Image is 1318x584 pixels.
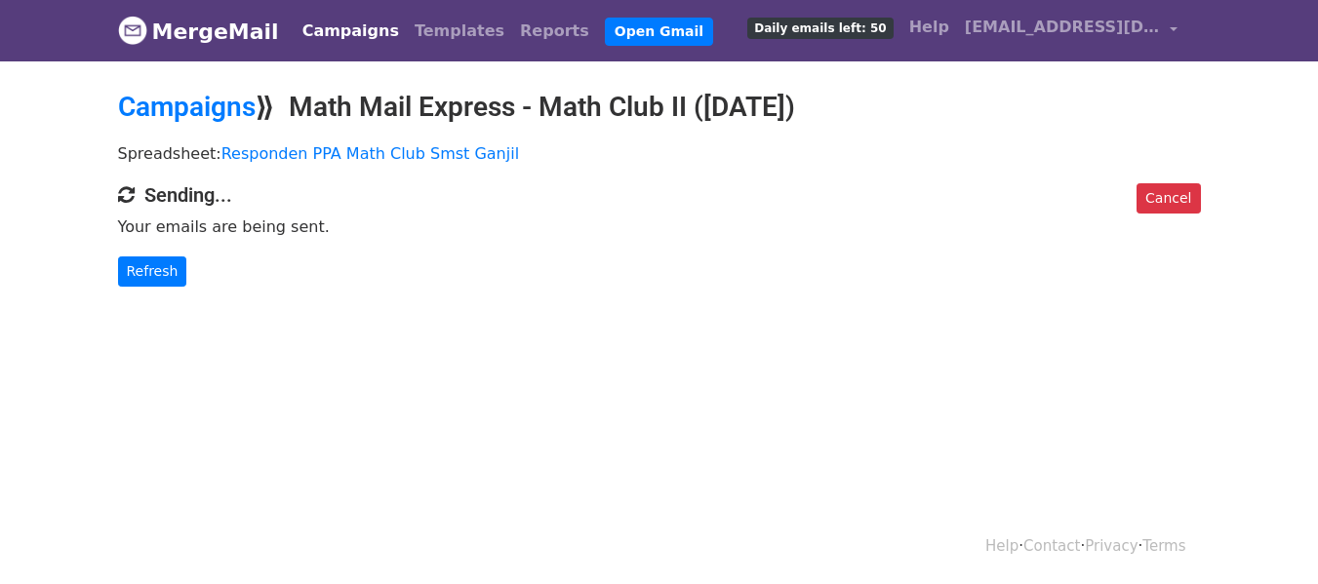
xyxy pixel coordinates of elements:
a: MergeMail [118,11,279,52]
a: Refresh [118,256,187,287]
a: Responden PPA Math Club Smst Ganjil [221,144,519,163]
a: Terms [1142,537,1185,555]
h4: Sending... [118,183,1201,207]
img: MergeMail logo [118,16,147,45]
a: Privacy [1085,537,1138,555]
a: Templates [407,12,512,51]
a: Daily emails left: 50 [739,8,900,47]
span: [EMAIL_ADDRESS][DOMAIN_NAME] [965,16,1160,39]
a: Help [985,537,1018,555]
span: Daily emails left: 50 [747,18,893,39]
iframe: Chat Widget [1220,490,1318,584]
a: Contact [1023,537,1080,555]
p: Your emails are being sent. [118,216,1201,237]
a: Open Gmail [605,18,713,46]
h2: ⟫ Math Mail Express - Math Club II ([DATE]) [118,91,1201,124]
a: Reports [512,12,597,51]
a: [EMAIL_ADDRESS][DOMAIN_NAME] [957,8,1185,54]
a: Help [901,8,957,47]
p: Spreadsheet: [118,143,1201,164]
a: Campaigns [295,12,407,51]
a: Cancel [1137,183,1200,214]
a: Campaigns [118,91,256,123]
